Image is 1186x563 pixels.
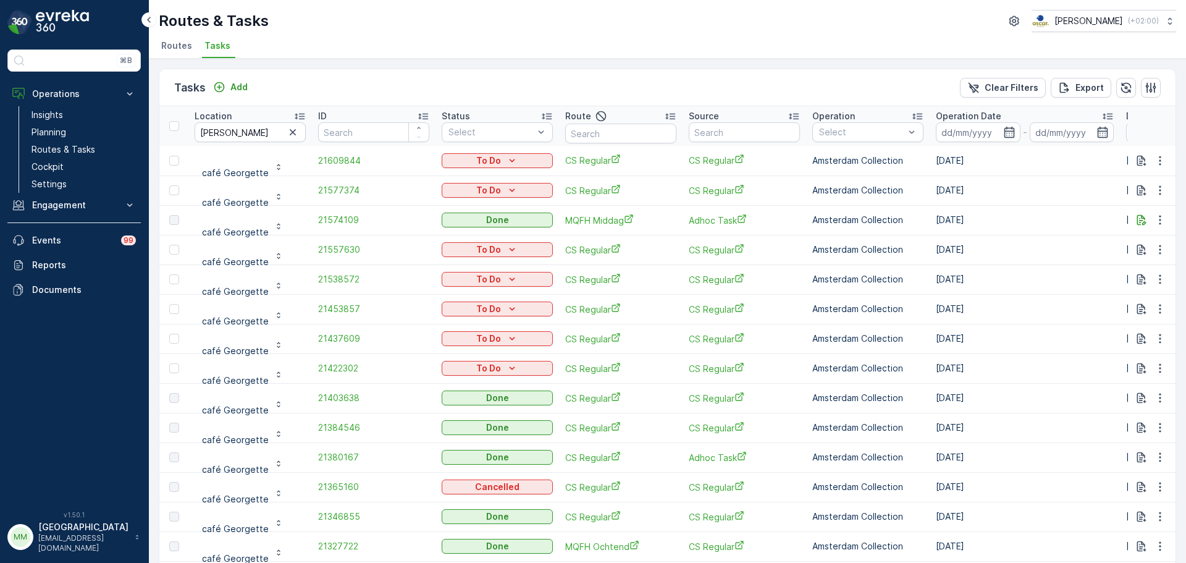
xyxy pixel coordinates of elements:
p: Planning [32,126,66,138]
p: 99 [124,235,133,245]
button: To Do [442,183,553,198]
button: Done [442,391,553,405]
input: Search [565,124,676,143]
span: Routes [161,40,192,52]
a: Adhoc Task [689,214,800,227]
a: Documents [7,277,141,302]
a: CS Regular [689,481,800,494]
button: To Do [442,302,553,316]
p: To Do [476,184,501,197]
button: Done [442,539,553,554]
p: Route [565,110,591,122]
p: Source [689,110,719,122]
div: Toggle Row Selected [169,156,179,166]
a: CS Regular [689,392,800,405]
p: Amsterdam Collection [812,510,923,523]
p: ID [318,110,327,122]
p: Status [442,110,470,122]
a: CS Regular [565,243,676,256]
p: Done [486,540,509,552]
a: CS Regular [565,392,676,405]
p: Amsterdam Collection [812,303,923,315]
button: Cancelled [442,480,553,494]
a: 21577374 [318,184,429,197]
div: Toggle Row Selected [169,541,179,551]
button: café Georgette [195,358,291,378]
td: [DATE] [930,235,1120,265]
span: CS Regular [565,303,676,316]
p: To Do [476,273,501,286]
button: Done [442,509,553,524]
a: CS Regular [565,421,676,434]
div: Toggle Row Selected [169,363,179,373]
span: CS Regular [689,332,800,345]
td: [DATE] [930,383,1120,413]
p: Export [1075,82,1104,94]
p: To Do [476,362,501,375]
p: café Georgette [202,345,269,357]
div: Toggle Row Selected [169,482,179,492]
span: CS Regular [689,303,800,316]
p: café Georgette [202,434,269,446]
a: Reports [7,253,141,277]
a: CS Regular [689,243,800,256]
span: 21453857 [318,303,429,315]
td: [DATE] [930,205,1120,235]
a: Insights [27,106,141,124]
a: 21346855 [318,510,429,523]
span: CS Regular [689,421,800,434]
span: Tasks [204,40,230,52]
p: café Georgette [202,493,269,506]
p: Tasks [174,79,206,96]
span: CS Regular [565,273,676,286]
p: Amsterdam Collection [812,243,923,256]
span: 21538572 [318,273,429,286]
span: CS Regular [565,154,676,167]
a: CS Regular [565,362,676,375]
button: café Georgette [195,299,291,319]
a: CS Regular [565,332,676,345]
td: [DATE] [930,294,1120,324]
button: Operations [7,82,141,106]
td: [DATE] [930,472,1120,502]
button: café Georgette [195,329,291,349]
p: Amsterdam Collection [812,155,923,167]
a: 21365160 [318,481,429,493]
button: café Georgette [195,240,291,260]
p: Select [819,126,904,138]
a: 21327722 [318,540,429,552]
button: [PERSON_NAME](+02:00) [1032,10,1176,32]
div: Toggle Row Selected [169,452,179,462]
div: Toggle Row Selected [169,393,179,403]
p: Add [230,81,248,93]
a: CS Regular [565,184,676,197]
a: CS Regular [689,154,800,167]
p: Operation Date [936,110,1001,122]
span: CS Regular [689,362,800,375]
p: Clear Filters [985,82,1038,94]
a: 21574109 [318,214,429,226]
button: café Georgette [195,388,291,408]
a: 21437609 [318,332,429,345]
td: [DATE] [930,531,1120,561]
p: Routes & Tasks [159,11,269,31]
a: 21384546 [318,421,429,434]
button: Export [1051,78,1111,98]
td: [DATE] [930,502,1120,531]
a: CS Regular [565,451,676,464]
a: 21380167 [318,451,429,464]
div: Toggle Row Selected [169,304,179,314]
p: Engagement [32,199,116,211]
